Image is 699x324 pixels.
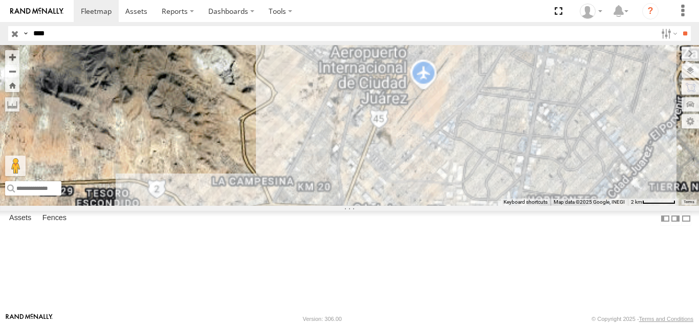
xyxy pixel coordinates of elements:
div: Daniel Lupio [576,4,606,19]
label: Assets [4,211,36,226]
a: Terms (opens in new tab) [684,200,694,204]
a: Terms and Conditions [639,316,693,322]
label: Hide Summary Table [681,211,691,226]
button: Zoom in [5,50,19,64]
div: Version: 306.00 [303,316,342,322]
button: Map Scale: 2 km per 61 pixels [628,199,679,206]
a: Visit our Website [6,314,53,324]
label: Dock Summary Table to the Right [670,211,681,226]
button: Keyboard shortcuts [504,199,548,206]
label: Search Query [21,26,30,41]
label: Dock Summary Table to the Left [660,211,670,226]
span: Map data ©2025 Google, INEGI [554,199,625,205]
label: Search Filter Options [657,26,679,41]
img: rand-logo.svg [10,8,63,15]
label: Fences [37,211,72,226]
button: Zoom out [5,64,19,78]
span: 2 km [631,199,642,205]
label: Measure [5,97,19,112]
label: Map Settings [682,114,699,128]
button: Zoom Home [5,78,19,92]
button: Drag Pegman onto the map to open Street View [5,156,26,176]
i: ? [642,3,659,19]
div: © Copyright 2025 - [592,316,693,322]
